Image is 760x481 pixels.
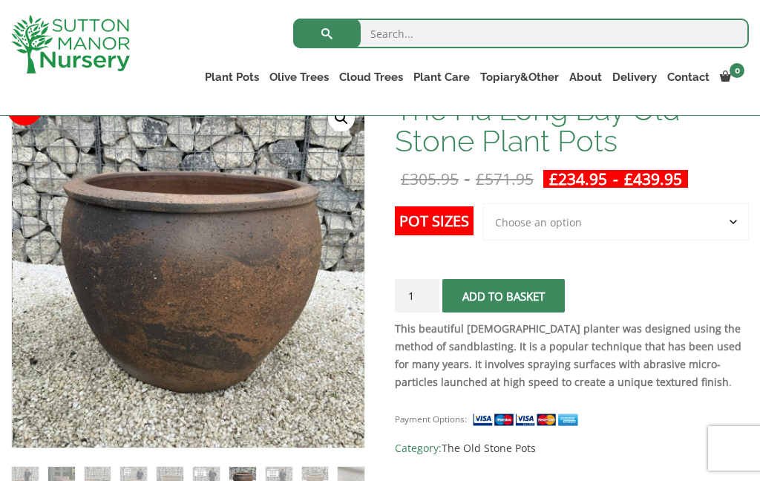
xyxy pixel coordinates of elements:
[401,168,410,189] span: £
[395,439,749,457] span: Category:
[395,413,467,425] small: Payment Options:
[401,168,459,189] bdi: 305.95
[11,15,130,73] img: logo
[472,412,583,428] img: payment supported
[549,168,607,189] bdi: 234.95
[408,67,475,88] a: Plant Care
[395,321,741,389] strong: This beautiful [DEMOGRAPHIC_DATA] planter was designed using the method of sandblasting. It is a ...
[200,67,264,88] a: Plant Pots
[476,168,485,189] span: £
[607,67,662,88] a: Delivery
[395,170,540,188] del: -
[395,320,749,391] p: .
[395,94,749,157] h1: The Ha Long Bay Old Stone Plant Pots
[328,105,355,131] a: View full-screen image gallery
[395,206,474,235] label: Pot Sizes
[624,168,633,189] span: £
[442,279,565,313] button: Add to basket
[543,170,688,188] ins: -
[715,67,749,88] a: 0
[624,168,682,189] bdi: 439.95
[476,168,534,189] bdi: 571.95
[264,67,334,88] a: Olive Trees
[475,67,564,88] a: Topiary&Other
[564,67,607,88] a: About
[293,19,749,48] input: Search...
[730,63,744,78] span: 0
[395,279,439,313] input: Product quantity
[334,67,408,88] a: Cloud Trees
[662,67,715,88] a: Contact
[549,168,558,189] span: £
[442,441,536,455] a: The Old Stone Pots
